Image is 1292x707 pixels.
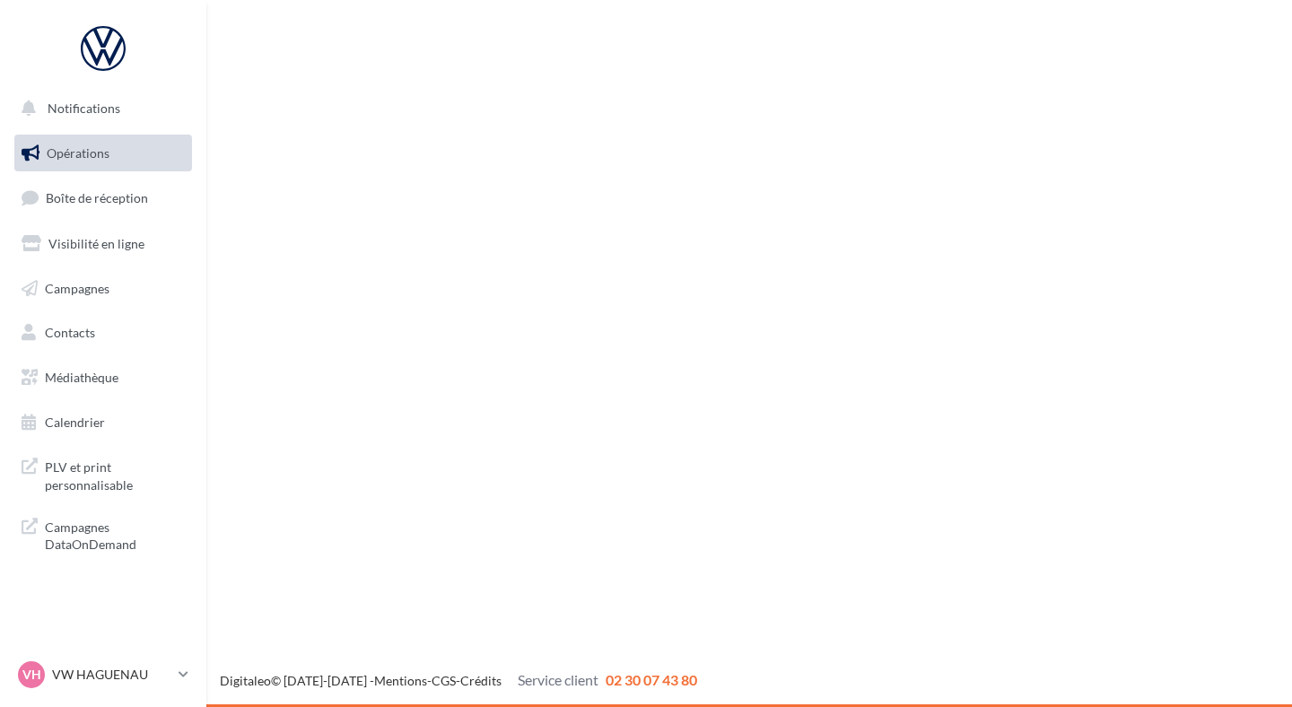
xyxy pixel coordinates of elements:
a: Contacts [11,314,196,352]
span: Campagnes [45,280,109,295]
span: Service client [518,671,598,688]
a: CGS [432,673,456,688]
a: Crédits [460,673,502,688]
span: Campagnes DataOnDemand [45,515,185,554]
span: Visibilité en ligne [48,236,144,251]
span: Médiathèque [45,370,118,385]
span: Contacts [45,325,95,340]
a: Digitaleo [220,673,271,688]
a: Mentions [374,673,427,688]
a: Visibilité en ligne [11,225,196,263]
a: Campagnes DataOnDemand [11,508,196,561]
button: Notifications [11,90,188,127]
a: VH VW HAGUENAU [14,658,192,692]
span: Notifications [48,100,120,116]
span: Calendrier [45,415,105,430]
span: Boîte de réception [46,190,148,205]
a: Calendrier [11,404,196,441]
span: PLV et print personnalisable [45,455,185,493]
p: VW HAGUENAU [52,666,171,684]
a: Campagnes [11,270,196,308]
a: PLV et print personnalisable [11,448,196,501]
span: 02 30 07 43 80 [606,671,697,688]
span: © [DATE]-[DATE] - - - [220,673,697,688]
a: Médiathèque [11,359,196,397]
span: Opérations [47,145,109,161]
span: VH [22,666,41,684]
a: Boîte de réception [11,179,196,217]
a: Opérations [11,135,196,172]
